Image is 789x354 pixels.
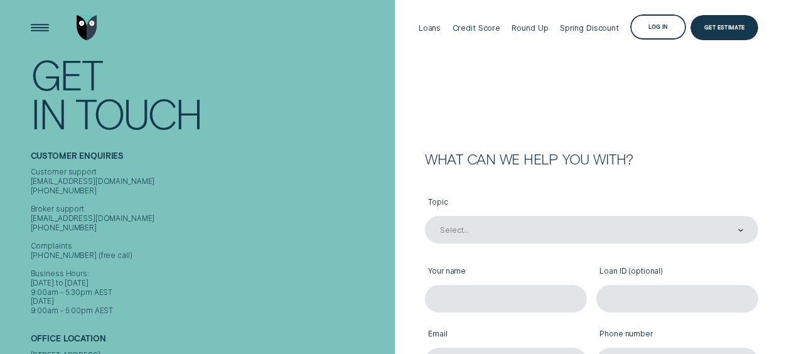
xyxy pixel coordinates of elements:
div: Touch [75,94,201,133]
div: Customer support [EMAIL_ADDRESS][DOMAIN_NAME] [PHONE_NUMBER] Broker support [EMAIL_ADDRESS][DOMAI... [31,168,390,316]
a: Get Estimate [690,15,758,40]
label: Phone number [596,322,758,348]
div: Select... [440,225,469,235]
div: In [31,94,66,133]
label: Loan ID (optional) [596,260,758,286]
h2: What can we help you with? [425,153,758,166]
img: Wisr [77,15,97,40]
button: Log in [630,14,685,40]
div: Loans [419,23,441,33]
h2: Customer Enquiries [31,151,390,168]
label: Email [425,322,587,348]
div: Credit Score [453,23,501,33]
div: Get [31,55,102,94]
label: Your name [425,260,587,286]
button: Open Menu [27,15,52,40]
h1: Get In Touch [31,55,390,132]
div: Round Up [512,23,548,33]
h2: Office Location [31,334,390,350]
label: Topic [425,190,758,216]
div: Spring Discount [560,23,619,33]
